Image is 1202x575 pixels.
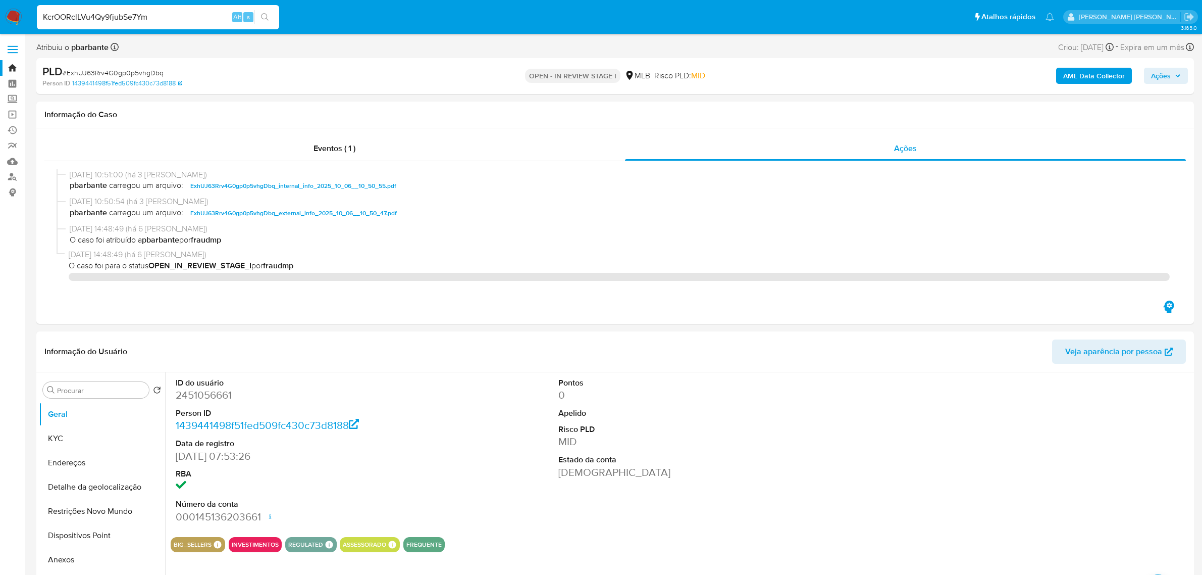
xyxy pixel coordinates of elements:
dt: RBA [176,468,421,480]
span: # ExhUJ63Rrv4G0gp0p5vhgDbq [63,68,164,78]
span: Eventos ( 1 ) [313,142,355,154]
button: Dispositivos Point [39,523,165,548]
b: PLD [42,63,63,79]
span: MID [691,70,705,81]
span: Risco PLD: [654,70,705,81]
button: Anexos [39,548,165,572]
dt: Person ID [176,408,421,419]
b: AML Data Collector [1063,68,1125,84]
dd: 000145136203661 [176,510,421,524]
span: s [247,12,250,22]
button: Veja aparência por pessoa [1052,340,1186,364]
button: Procurar [47,386,55,394]
dd: MID [558,435,804,449]
dt: Número da conta [176,499,421,510]
a: Notificações [1046,13,1054,21]
p: emerson.gomes@mercadopago.com.br [1079,12,1181,22]
div: MLB [624,70,650,81]
button: Restrições Novo Mundo [39,499,165,523]
span: Veja aparência por pessoa [1065,340,1162,364]
input: Procurar [57,386,145,395]
button: Detalhe da geolocalização [39,475,165,499]
span: Alt [233,12,241,22]
dd: [DATE] 07:53:26 [176,449,421,463]
input: Pesquise usuários ou casos... [37,11,279,24]
dt: Data de registro [176,438,421,449]
button: Retornar ao pedido padrão [153,386,161,397]
button: Endereços [39,451,165,475]
h1: Informação do Caso [44,110,1186,120]
dt: Estado da conta [558,454,804,465]
button: Ações [1144,68,1188,84]
button: Geral [39,402,165,426]
a: 1439441498f51fed509fc430c73d8188 [176,418,359,433]
dd: 0 [558,388,804,402]
dt: ID do usuário [176,377,421,389]
span: Ações [1151,68,1171,84]
dd: 2451056661 [176,388,421,402]
b: pbarbante [69,41,109,53]
a: 1439441498f51fed509fc430c73d8188 [72,79,182,88]
dt: Risco PLD [558,424,804,435]
span: - [1116,40,1118,54]
span: Atalhos rápidos [981,12,1035,22]
span: Expira em um mês [1120,42,1184,53]
span: Atribuiu o [36,42,109,53]
button: search-icon [254,10,275,24]
h1: Informação do Usuário [44,347,127,357]
button: KYC [39,426,165,451]
dd: [DEMOGRAPHIC_DATA] [558,465,804,480]
a: Sair [1184,12,1194,22]
b: Person ID [42,79,70,88]
dt: Pontos [558,377,804,389]
span: Ações [894,142,917,154]
div: Criou: [DATE] [1058,40,1114,54]
dt: Apelido [558,408,804,419]
button: AML Data Collector [1056,68,1132,84]
p: OPEN - IN REVIEW STAGE I [525,69,620,83]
